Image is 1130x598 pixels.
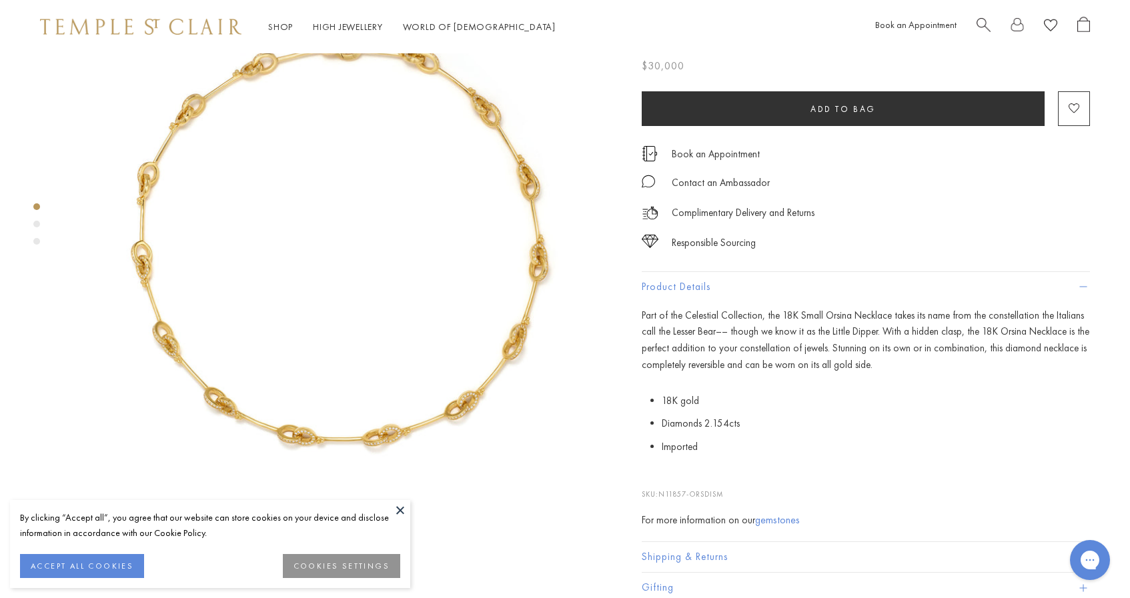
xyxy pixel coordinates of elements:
[672,147,760,161] a: Book an Appointment
[283,554,400,578] button: COOKIES SETTINGS
[1077,17,1090,37] a: Open Shopping Bag
[1063,535,1117,585] iframe: Gorgias live chat messenger
[268,21,293,33] a: ShopShop
[642,91,1045,126] button: Add to bag
[642,146,658,161] img: icon_appointment.svg
[403,21,556,33] a: World of [DEMOGRAPHIC_DATA]World of [DEMOGRAPHIC_DATA]
[662,440,698,453] span: Imported
[977,17,991,37] a: Search
[313,21,383,33] a: High JewelleryHigh Jewellery
[672,205,814,221] p: Complimentary Delivery and Returns
[40,19,241,35] img: Temple St. Clair
[642,57,684,75] span: $30,000
[810,103,876,115] span: Add to bag
[875,19,957,31] a: Book an Appointment
[662,394,699,407] span: 18K gold
[642,235,658,248] img: icon_sourcing.svg
[20,554,144,578] button: ACCEPT ALL COOKIES
[642,309,1089,371] span: Part of the Celestial Collection, the 18K Small Orsina Necklace takes its name from the constella...
[1044,17,1057,37] a: View Wishlist
[642,475,1090,500] p: SKU:
[268,19,556,35] nav: Main navigation
[642,272,1090,302] button: Product Details
[662,417,740,430] span: Diamonds 2.154cts
[642,512,1090,529] div: For more information on our
[658,489,724,499] span: N11857-ORSDISM
[642,542,1090,572] button: Shipping & Returns
[672,175,770,191] div: Contact an Ambassador
[755,513,800,527] a: gemstones
[33,200,40,255] div: Product gallery navigation
[672,235,756,251] div: Responsible Sourcing
[20,510,400,541] div: By clicking “Accept all”, you agree that our website can store cookies on your device and disclos...
[642,175,655,188] img: MessageIcon-01_2.svg
[642,205,658,221] img: icon_delivery.svg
